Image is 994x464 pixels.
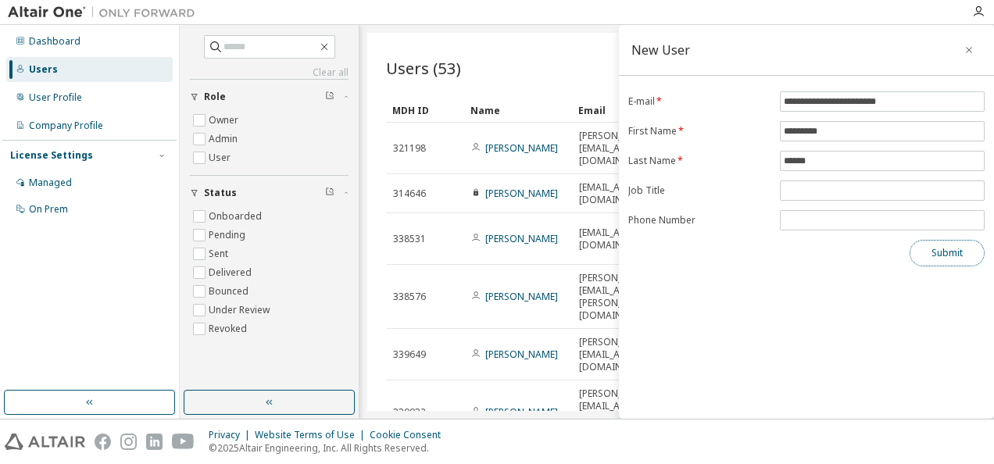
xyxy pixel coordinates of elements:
[95,434,111,450] img: facebook.svg
[393,291,426,303] span: 338576
[910,240,985,266] button: Submit
[209,263,255,282] label: Delivered
[485,405,558,419] a: [PERSON_NAME]
[172,434,195,450] img: youtube.svg
[209,319,250,338] label: Revoked
[29,120,103,132] div: Company Profile
[470,98,566,123] div: Name
[29,177,72,189] div: Managed
[578,98,644,123] div: Email
[393,406,426,419] span: 339932
[190,176,349,210] button: Status
[209,282,252,301] label: Bounced
[209,301,273,319] label: Under Review
[325,187,334,199] span: Clear filter
[628,155,771,167] label: Last Name
[370,429,450,441] div: Cookie Consent
[485,290,558,303] a: [PERSON_NAME]
[631,44,690,56] div: New User
[579,272,658,322] span: [PERSON_NAME][EMAIL_ADDRESS][PERSON_NAME][DOMAIN_NAME]
[209,130,241,148] label: Admin
[579,387,658,437] span: [PERSON_NAME][EMAIL_ADDRESS][PERSON_NAME][DOMAIN_NAME]
[204,91,226,103] span: Role
[209,111,241,130] label: Owner
[393,142,426,155] span: 321198
[29,35,80,48] div: Dashboard
[8,5,203,20] img: Altair One
[29,203,68,216] div: On Prem
[485,141,558,155] a: [PERSON_NAME]
[579,130,658,167] span: [PERSON_NAME][EMAIL_ADDRESS][DOMAIN_NAME]
[485,232,558,245] a: [PERSON_NAME]
[325,91,334,103] span: Clear filter
[209,148,234,167] label: User
[393,233,426,245] span: 338531
[209,244,231,263] label: Sent
[628,214,771,227] label: Phone Number
[209,226,248,244] label: Pending
[393,348,426,361] span: 339649
[204,187,237,199] span: Status
[485,348,558,361] a: [PERSON_NAME]
[393,187,426,200] span: 314646
[485,187,558,200] a: [PERSON_NAME]
[10,149,93,162] div: License Settings
[190,80,349,114] button: Role
[190,66,349,79] a: Clear all
[146,434,163,450] img: linkedin.svg
[579,181,658,206] span: [EMAIL_ADDRESS][DOMAIN_NAME]
[392,98,458,123] div: MDH ID
[628,125,771,137] label: First Name
[579,227,658,252] span: [EMAIL_ADDRESS][DOMAIN_NAME]
[5,434,85,450] img: altair_logo.svg
[209,429,255,441] div: Privacy
[255,429,370,441] div: Website Terms of Use
[386,57,461,79] span: Users (53)
[628,184,771,197] label: Job Title
[29,91,82,104] div: User Profile
[29,63,58,76] div: Users
[209,207,265,226] label: Onboarded
[628,95,771,108] label: E-mail
[579,336,658,373] span: [PERSON_NAME][EMAIL_ADDRESS][DOMAIN_NAME]
[209,441,450,455] p: © 2025 Altair Engineering, Inc. All Rights Reserved.
[120,434,137,450] img: instagram.svg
